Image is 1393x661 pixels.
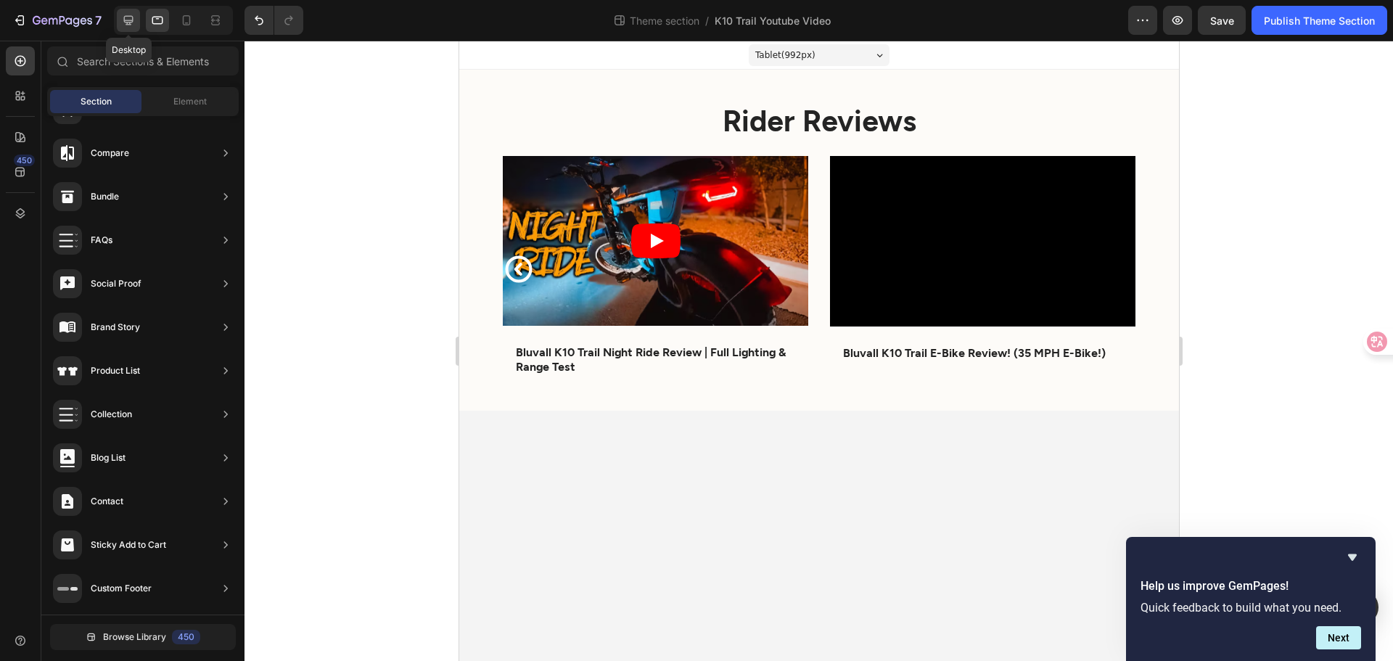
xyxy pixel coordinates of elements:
input: Search Sections & Elements [47,46,239,75]
span: Element [173,95,207,108]
div: Sticky Add to Cart [91,538,166,552]
div: FAQs [91,233,112,247]
div: 450 [14,155,35,166]
div: Publish Theme Section [1264,13,1375,28]
div: Help us improve GemPages! [1141,549,1361,649]
p: Quick feedback to build what you need. [1141,601,1361,615]
div: Social Proof [91,276,141,291]
span: K10 Trail Youtube Video [715,13,831,28]
span: Save [1210,15,1234,27]
button: 7 [6,6,108,35]
button: Browse Library450 [50,624,236,650]
div: Collection [91,407,132,422]
div: 450 [172,630,200,644]
div: Blog List [91,451,126,465]
iframe: Design area [459,41,1179,661]
div: Undo/Redo [245,6,303,35]
button: Next question [1316,626,1361,649]
div: Compare [91,146,129,160]
span: Section [81,95,112,108]
div: Product List [91,364,140,378]
div: Rich Text Editor. Editing area: main [382,303,676,321]
div: Bundle [91,189,119,204]
button: Hide survey [1344,549,1361,566]
div: Custom Footer [91,581,152,596]
iframe: Video [371,115,676,286]
h2: Help us improve GemPages! [1141,578,1361,595]
div: Brand Story [91,320,140,334]
strong: Bluvall K10 Trail E-Bike Review! (35 MPH E-Bike!) [384,305,646,319]
p: 7 [95,12,102,29]
span: Browse Library [103,631,166,644]
div: Contact [91,494,123,509]
button: Save [1198,6,1246,35]
button: Publish Theme Section [1252,6,1387,35]
span: Theme section [627,13,702,28]
span: / [705,13,709,28]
